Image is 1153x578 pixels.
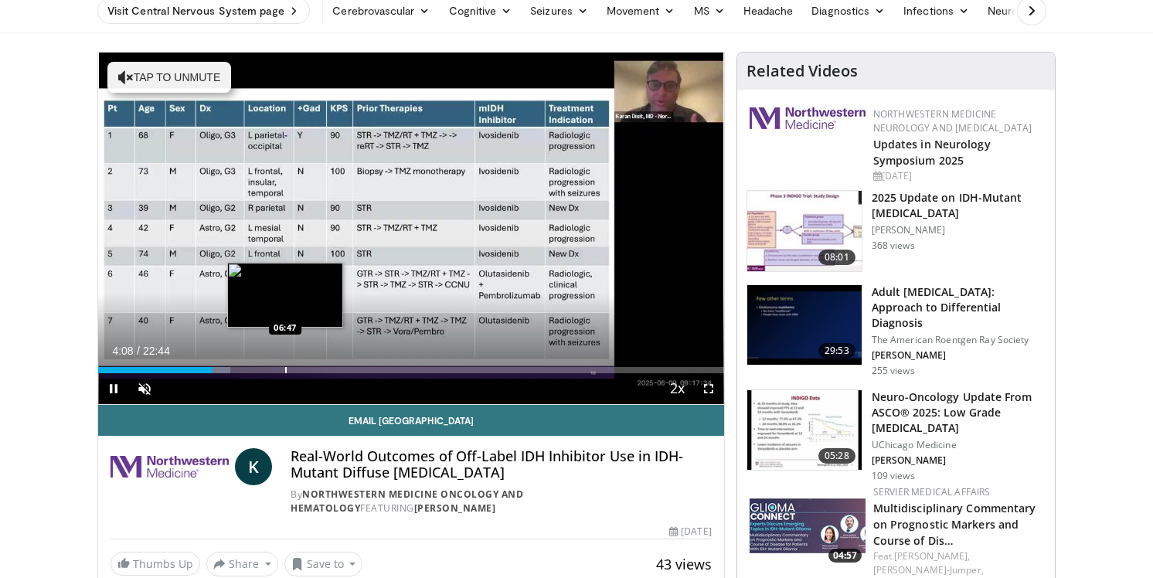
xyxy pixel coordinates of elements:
[747,190,1046,272] a: 08:01 2025 Update on IDH-Mutant [MEDICAL_DATA] [PERSON_NAME] 368 views
[206,552,278,576] button: Share
[750,485,866,566] a: 04:57
[656,555,712,573] span: 43 views
[750,107,866,129] img: 2a462fb6-9365-492a-ac79-3166a6f924d8.png.150x105_q85_autocrop_double_scale_upscale_version-0.2.jpg
[662,373,693,404] button: Playback Rate
[111,552,200,576] a: Thumbs Up
[129,373,160,404] button: Unmute
[112,345,133,357] span: 4:08
[98,405,724,436] a: Email [GEOGRAPHIC_DATA]
[872,334,1046,346] p: The American Roentgen Ray Society
[873,107,1032,134] a: Northwestern Medicine Neurology and [MEDICAL_DATA]
[235,448,272,485] a: K
[693,373,724,404] button: Fullscreen
[872,349,1046,362] p: [PERSON_NAME]
[872,389,1046,436] h3: Neuro-Oncology Update From ASCO® 2025: Low Grade [MEDICAL_DATA]
[291,488,711,515] div: By FEATURING
[747,284,1046,377] a: 29:53 Adult [MEDICAL_DATA]: Approach to Differential Diagnosis The American Roentgen Ray Society ...
[747,191,862,271] img: 72e72d19-955d-4a41-92fd-6e211e0ff430.150x105_q85_crop-smart_upscale.jpg
[111,448,229,485] img: Northwestern Medicine Oncology and Hematology
[750,485,866,566] img: 5d70efb0-66ed-4f4a-9783-2b532cf77c72.png.150x105_q85_crop-smart_upscale.jpg
[873,563,984,576] a: [PERSON_NAME]-Jumper,
[872,240,915,252] p: 368 views
[669,525,711,539] div: [DATE]
[872,454,1046,467] p: [PERSON_NAME]
[818,250,855,265] span: 08:01
[873,137,991,168] a: Updates in Neurology Symposium 2025
[818,343,855,359] span: 29:53
[872,439,1046,451] p: UChicago Medicine
[98,53,724,405] video-js: Video Player
[98,373,129,404] button: Pause
[284,552,363,576] button: Save to
[872,284,1046,331] h3: Adult [MEDICAL_DATA]: Approach to Differential Diagnosis
[872,224,1046,236] p: [PERSON_NAME]
[747,389,1046,482] a: 05:28 Neuro-Oncology Update From ASCO® 2025: Low Grade [MEDICAL_DATA] UChicago Medicine [PERSON_N...
[894,549,970,563] a: [PERSON_NAME],
[227,263,343,328] img: image.jpeg
[873,485,991,498] a: Servier Medical Affairs
[143,345,170,357] span: 22:44
[873,169,1042,183] div: [DATE]
[747,62,858,80] h4: Related Videos
[107,62,231,93] button: Tap to unmute
[291,488,523,515] a: Northwestern Medicine Oncology and Hematology
[872,365,915,377] p: 255 views
[747,390,862,471] img: b2745087-5dac-4f13-9c02-aed375e7be9c.150x105_q85_crop-smart_upscale.jpg
[873,501,1036,548] a: Multidisciplinary Commentary on Prognostic Markers and Course of Dis…
[137,345,140,357] span: /
[872,470,915,482] p: 109 views
[98,367,724,373] div: Progress Bar
[872,190,1046,221] h3: 2025 Update on IDH-Mutant [MEDICAL_DATA]
[414,501,496,515] a: [PERSON_NAME]
[291,448,711,481] h4: Real-World Outcomes of Off-Label IDH Inhibitor Use in IDH-Mutant Diffuse [MEDICAL_DATA]
[747,285,862,365] img: 619ce915-e417-4e6c-84ef-502b2acb9368.150x105_q85_crop-smart_upscale.jpg
[818,448,855,464] span: 05:28
[828,549,862,563] span: 04:57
